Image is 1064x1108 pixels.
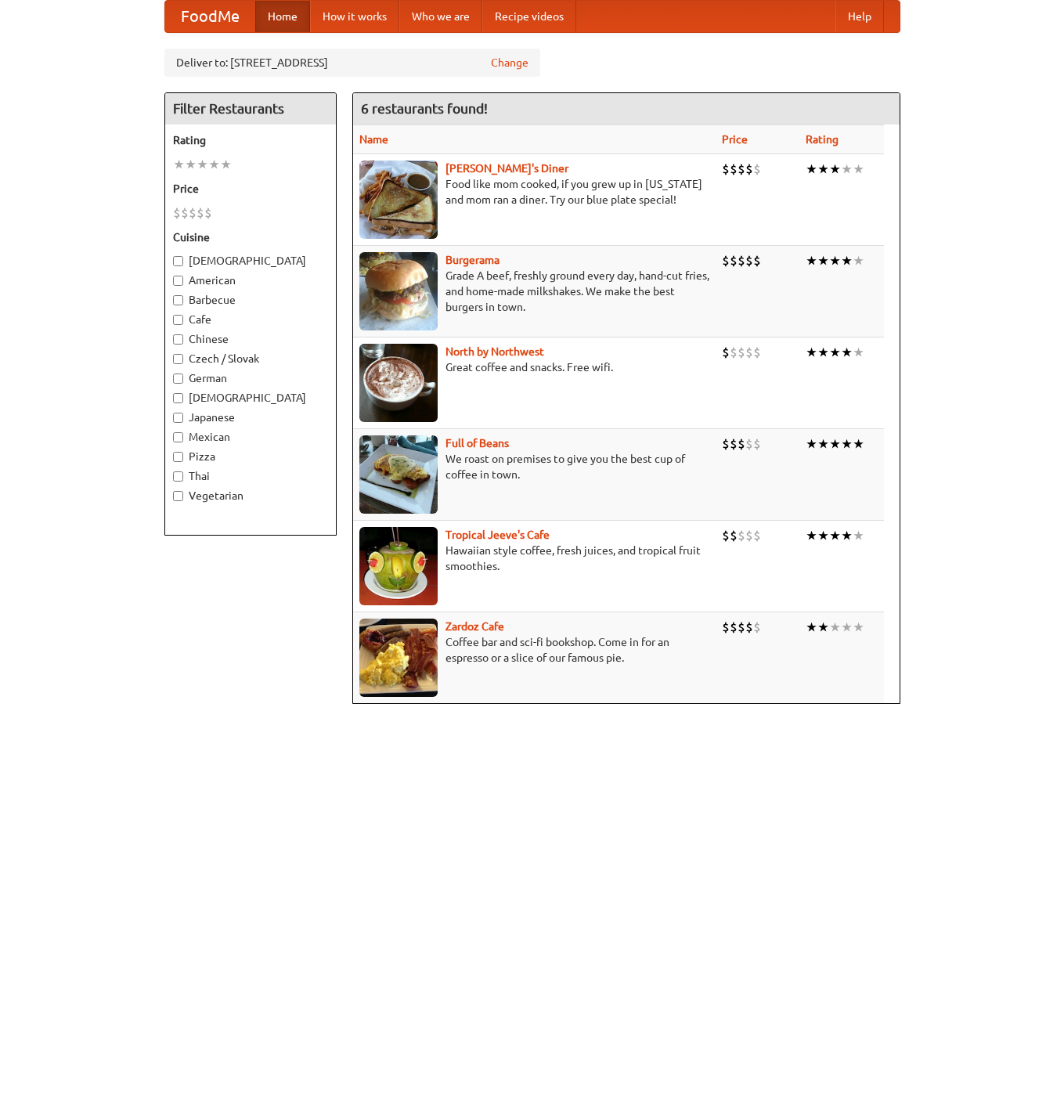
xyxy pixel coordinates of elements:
[753,344,761,361] li: $
[173,449,328,464] label: Pizza
[173,132,328,148] h5: Rating
[817,527,829,544] li: ★
[173,312,328,327] label: Cafe
[745,161,753,178] li: $
[853,435,864,453] li: ★
[738,527,745,544] li: $
[445,254,500,266] a: Burgerama
[173,295,183,305] input: Barbecue
[853,619,864,636] li: ★
[829,527,841,544] li: ★
[753,161,761,178] li: $
[730,619,738,636] li: $
[173,292,328,308] label: Barbecue
[173,331,328,347] label: Chinese
[173,253,328,269] label: [DEMOGRAPHIC_DATA]
[359,161,438,239] img: sallys.jpg
[445,345,544,358] b: North by Northwest
[853,527,864,544] li: ★
[730,527,738,544] li: $
[482,1,576,32] a: Recipe videos
[853,344,864,361] li: ★
[853,161,864,178] li: ★
[445,162,568,175] a: [PERSON_NAME]'s Diner
[738,252,745,269] li: $
[197,204,204,222] li: $
[208,156,220,173] li: ★
[173,374,183,384] input: German
[806,344,817,361] li: ★
[359,252,438,330] img: burgerama.jpg
[165,93,336,125] h4: Filter Restaurants
[829,619,841,636] li: ★
[738,344,745,361] li: $
[841,435,853,453] li: ★
[359,344,438,422] img: north.jpg
[738,619,745,636] li: $
[817,435,829,453] li: ★
[189,204,197,222] li: $
[173,410,328,425] label: Japanese
[173,429,328,445] label: Mexican
[173,204,181,222] li: $
[829,344,841,361] li: ★
[445,620,504,633] a: Zardoz Cafe
[197,156,208,173] li: ★
[173,491,183,501] input: Vegetarian
[745,435,753,453] li: $
[185,156,197,173] li: ★
[173,272,328,288] label: American
[359,619,438,697] img: zardoz.jpg
[359,435,438,514] img: beans.jpg
[359,268,709,315] p: Grade A beef, freshly ground every day, hand-cut fries, and home-made milkshakes. We make the bes...
[806,252,817,269] li: ★
[491,55,528,70] a: Change
[730,161,738,178] li: $
[753,619,761,636] li: $
[173,156,185,173] li: ★
[806,435,817,453] li: ★
[841,161,853,178] li: ★
[445,437,509,449] b: Full of Beans
[722,344,730,361] li: $
[738,435,745,453] li: $
[745,344,753,361] li: $
[445,529,550,541] a: Tropical Jeeve's Cafe
[204,204,212,222] li: $
[753,252,761,269] li: $
[173,413,183,423] input: Japanese
[310,1,399,32] a: How it works
[173,276,183,286] input: American
[829,161,841,178] li: ★
[359,176,709,208] p: Food like mom cooked, if you grew up in [US_STATE] and mom ran a diner. Try our blue plate special!
[817,252,829,269] li: ★
[806,133,839,146] a: Rating
[829,435,841,453] li: ★
[745,527,753,544] li: $
[173,354,183,364] input: Czech / Slovak
[359,543,709,574] p: Hawaiian style coffee, fresh juices, and tropical fruit smoothies.
[181,204,189,222] li: $
[165,1,255,32] a: FoodMe
[359,634,709,666] p: Coffee bar and sci-fi bookshop. Come in for an espresso or a slice of our famous pie.
[359,451,709,482] p: We roast on premises to give you the best cup of coffee in town.
[817,161,829,178] li: ★
[359,133,388,146] a: Name
[730,435,738,453] li: $
[173,390,328,406] label: [DEMOGRAPHIC_DATA]
[841,527,853,544] li: ★
[173,334,183,345] input: Chinese
[730,344,738,361] li: $
[829,252,841,269] li: ★
[835,1,884,32] a: Help
[173,370,328,386] label: German
[806,161,817,178] li: ★
[173,452,183,462] input: Pizza
[745,252,753,269] li: $
[722,252,730,269] li: $
[361,101,488,116] ng-pluralize: 6 restaurants found!
[173,393,183,403] input: [DEMOGRAPHIC_DATA]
